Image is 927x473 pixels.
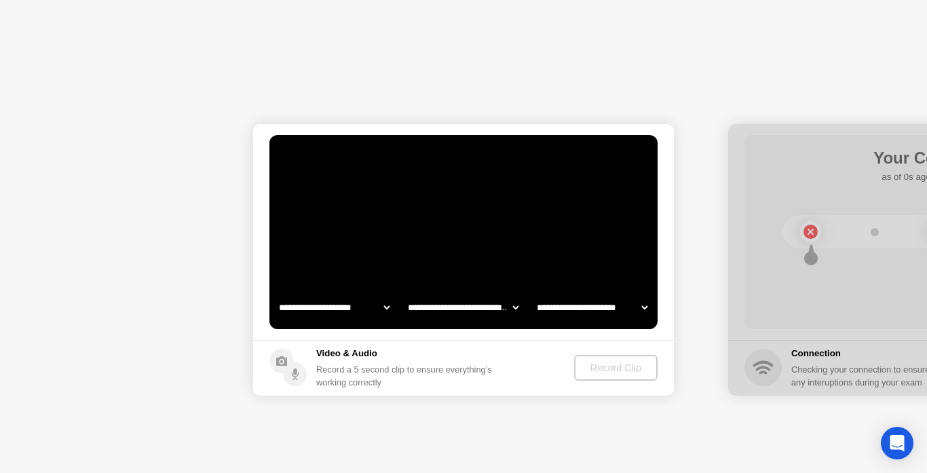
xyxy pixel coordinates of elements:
div: Open Intercom Messenger [881,427,913,459]
button: Record Clip [574,355,658,381]
select: Available speakers [405,294,521,321]
div: Record a 5 second clip to ensure everything’s working correctly [316,363,497,389]
select: Available cameras [276,294,392,321]
select: Available microphones [534,294,650,321]
div: Record Clip [580,362,652,373]
h5: Video & Audio [316,347,497,360]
